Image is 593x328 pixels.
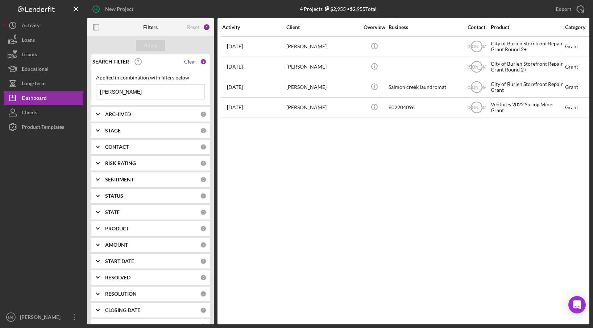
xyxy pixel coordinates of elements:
[4,310,83,324] button: MG[PERSON_NAME]
[22,105,37,122] div: Clients
[300,6,377,12] div: 4 Projects • $2,955 Total
[4,76,83,91] button: Long-Term
[4,47,83,62] button: Grants
[105,111,131,117] b: ARCHIVED
[203,24,210,31] div: 1
[105,193,123,199] b: STATUS
[227,84,243,90] time: 2023-03-10 22:44
[286,78,359,97] div: [PERSON_NAME]
[4,120,83,134] button: Product Templates
[105,242,128,248] b: AMOUNT
[286,98,359,117] div: [PERSON_NAME]
[4,91,83,105] button: Dashboard
[200,242,207,248] div: 0
[105,275,130,280] b: RESOLVED
[459,105,494,110] text: [PERSON_NAME]
[92,59,129,65] b: SEARCH FILTER
[105,291,137,297] b: RESOLUTION
[200,225,207,232] div: 0
[105,2,133,16] div: New Project
[18,310,65,326] div: [PERSON_NAME]
[200,144,207,150] div: 0
[389,78,461,97] div: Salmon creek laundromat
[200,111,207,118] div: 0
[222,24,286,30] div: Activity
[491,24,563,30] div: Product
[105,226,129,231] b: PRODUCT
[200,160,207,167] div: 0
[200,58,207,65] div: 1
[463,24,490,30] div: Contact
[459,44,494,49] text: [PERSON_NAME]
[22,18,40,34] div: Activity
[556,2,571,16] div: Export
[200,127,207,134] div: 0
[568,296,586,313] div: Open Intercom Messenger
[96,75,205,81] div: Applied in combination with filters below
[491,37,563,56] div: City of Burien Storefront Repair Grant Round 2+
[4,33,83,47] button: Loans
[4,62,83,76] button: Educational
[200,291,207,297] div: 0
[227,44,243,49] time: 2024-12-06 06:37
[4,18,83,33] button: Activity
[200,307,207,313] div: 0
[184,59,196,65] div: Clear
[286,37,359,56] div: [PERSON_NAME]
[105,307,140,313] b: CLOSING DATE
[22,62,49,78] div: Educational
[4,105,83,120] button: Clients
[200,274,207,281] div: 0
[22,120,64,136] div: Product Templates
[200,193,207,199] div: 0
[22,76,46,93] div: Long-Term
[459,65,494,70] text: [PERSON_NAME]
[22,47,37,63] div: Grants
[22,33,35,49] div: Loans
[136,40,165,51] button: Apply
[548,2,589,16] button: Export
[22,91,47,107] div: Dashboard
[187,24,199,30] div: Reset
[286,57,359,77] div: [PERSON_NAME]
[143,24,158,30] b: Filters
[105,144,129,150] b: CONTACT
[389,24,461,30] div: Business
[286,24,359,30] div: Client
[389,98,461,117] div: 602204096
[105,177,134,183] b: SENTIMENT
[200,176,207,183] div: 0
[105,128,121,134] b: STAGE
[361,24,388,30] div: Overview
[459,85,494,90] text: [PERSON_NAME]
[491,98,563,117] div: Ventures 2022 Spring Mini-Grant
[8,315,13,319] text: MG
[105,258,134,264] b: START DATE
[491,57,563,77] div: City of Burien Storefront Repair Grant Round 2+
[87,2,141,16] button: New Project
[227,104,243,110] time: 2022-04-26 16:55
[491,78,563,97] div: City of Burien Storefront Repair Grant
[105,209,120,215] b: STATE
[144,40,157,51] div: Apply
[227,64,243,70] time: 2024-02-06 15:56
[105,160,136,166] b: RISK RATING
[200,209,207,216] div: 0
[323,6,346,12] div: $2,955
[200,258,207,265] div: 0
